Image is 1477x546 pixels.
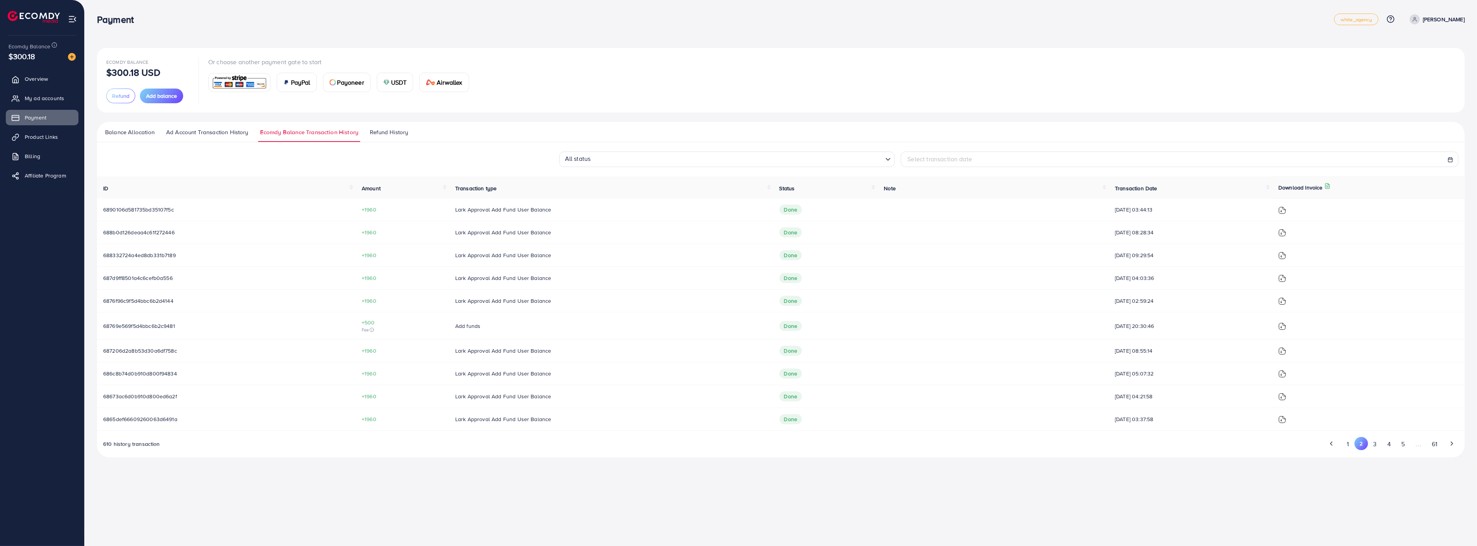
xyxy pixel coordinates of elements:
span: white_agency [1341,17,1372,22]
button: Go to page 61 [1427,437,1443,451]
span: Ecomdy Balance [9,43,50,50]
span: $300.18 [9,51,35,62]
span: +1960 [362,206,443,213]
span: 610 history transaction [103,440,160,448]
span: Add funds [455,322,480,330]
span: Ecomdy Balance [106,59,148,65]
span: 6865def66609260063d6491a [103,415,177,423]
span: 688332724a4ed8db331b7189 [103,251,176,259]
span: Done [779,346,802,356]
span: Done [779,296,802,306]
span: Refund History [370,128,408,136]
span: 68673ac6d0b910d800ed6a2f [103,392,177,400]
button: Go to page 3 [1368,437,1382,451]
a: white_agency [1334,14,1378,25]
span: Done [779,205,802,215]
span: Done [779,391,802,401]
span: Overview [25,75,48,83]
span: Lark Approval Add Fund User Balance [455,347,551,355]
span: Lark Approval Add Fund User Balance [455,251,551,259]
span: All status [563,152,592,165]
span: Done [779,414,802,424]
span: Lark Approval Add Fund User Balance [455,392,551,400]
span: [DATE] 08:28:34 [1115,229,1266,236]
span: [DATE] 03:37:58 [1115,415,1266,423]
span: [DATE] 08:55:14 [1115,347,1266,355]
span: [DATE] 04:03:36 [1115,274,1266,282]
a: cardPayPal [277,73,317,92]
span: +1960 [362,392,443,400]
span: Add balance [146,92,177,100]
span: +1960 [362,370,443,377]
p: Download Invoice [1278,183,1323,192]
img: ic-download-invoice.1f3c1b55.svg [1278,370,1286,378]
a: Payment [6,110,78,125]
span: Done [779,273,802,283]
span: USDT [391,78,407,87]
div: Search for option [559,152,895,167]
p: Or choose another payment gate to start [208,57,475,67]
img: logo [8,11,60,23]
img: card [426,79,435,85]
span: ID [103,184,108,192]
span: Lark Approval Add Fund User Balance [455,229,551,236]
img: card [283,79,289,85]
button: Go to page 4 [1382,437,1396,451]
img: ic-download-invoice.1f3c1b55.svg [1278,297,1286,305]
a: cardPayoneer [323,73,371,92]
input: Search for option [593,153,882,165]
span: Product Links [25,133,58,141]
span: [DATE] 20:30:46 [1115,322,1266,330]
span: Lark Approval Add Fund User Balance [455,370,551,377]
span: +500 [362,319,443,326]
span: Billing [25,152,40,160]
span: Balance Allocation [105,128,155,136]
a: [PERSON_NAME] [1407,14,1465,24]
span: Airwallex [437,78,462,87]
span: +1960 [362,251,443,259]
span: Ad Account Transaction History [166,128,248,136]
span: Amount [362,184,381,192]
span: 68769e569f5d4bbc6b2c9481 [103,322,175,330]
span: Transaction type [455,184,497,192]
span: [DATE] 04:21:58 [1115,392,1266,400]
span: Fee [362,327,443,333]
img: ic-download-invoice.1f3c1b55.svg [1278,393,1286,401]
span: Done [779,369,802,379]
span: Select transaction date [907,155,972,163]
button: Go to page 2 [1354,437,1368,450]
span: Done [779,227,802,237]
ul: Pagination [1325,437,1458,451]
span: Ecomdy Balance Transaction History [260,128,358,136]
img: ic-download-invoice.1f3c1b55.svg [1278,416,1286,423]
span: Lark Approval Add Fund User Balance [455,274,551,282]
a: Product Links [6,129,78,145]
span: [DATE] 03:44:13 [1115,206,1266,213]
img: menu [68,15,77,24]
a: cardUSDT [377,73,413,92]
iframe: Chat [1444,511,1471,540]
a: cardAirwallex [419,73,469,92]
p: [PERSON_NAME] [1423,15,1465,24]
span: Done [779,250,802,260]
button: Go to page 1 [1341,437,1354,451]
span: Status [779,184,795,192]
span: [DATE] 05:07:32 [1115,370,1266,377]
span: Done [779,321,802,331]
button: Go to next page [1445,437,1458,450]
span: [DATE] 09:29:54 [1115,251,1266,259]
span: 686c8b74d0b910d800f94834 [103,370,177,377]
span: +1960 [362,229,443,236]
img: ic-download-invoice.1f3c1b55.svg [1278,347,1286,355]
img: card [211,74,268,91]
span: +1960 [362,347,443,355]
a: My ad accounts [6,90,78,106]
span: [DATE] 02:59:24 [1115,297,1266,305]
a: card [208,73,271,92]
span: Transaction Date [1115,184,1157,192]
span: 687d9ff8501a4c6cefb0a556 [103,274,173,282]
img: ic-download-invoice.1f3c1b55.svg [1278,322,1286,330]
span: 687206d2a8b53d30a6df758c [103,347,177,355]
img: ic-download-invoice.1f3c1b55.svg [1278,206,1286,214]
